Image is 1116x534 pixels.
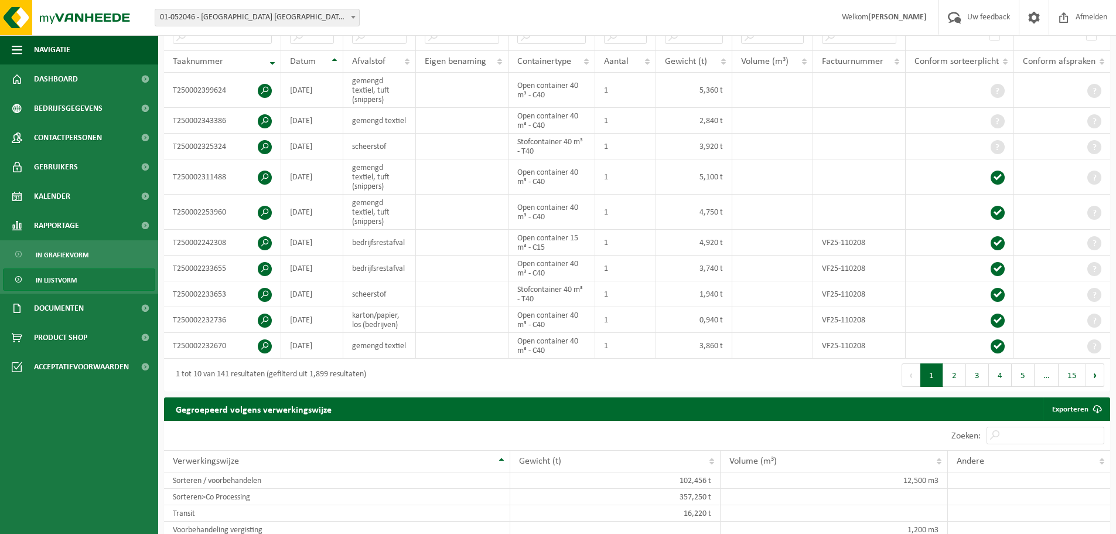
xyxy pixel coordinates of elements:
td: Open container 40 m³ - C40 [508,333,595,359]
td: Sorteren / voorbehandelen [164,472,510,489]
td: VF25-110208 [813,256,906,281]
span: … [1035,363,1059,387]
td: T250002233655 [164,256,281,281]
span: Gebruikers [34,152,78,182]
td: 1 [595,230,656,256]
button: 1 [920,363,943,387]
td: 1 [595,256,656,281]
td: 1 [595,108,656,134]
td: Stofcontainer 40 m³ - T40 [508,281,595,307]
a: In grafiekvorm [3,243,155,266]
td: [DATE] [281,195,343,230]
label: Zoeken: [951,431,981,441]
td: Open container 40 m³ - C40 [508,307,595,333]
td: VF25-110208 [813,333,906,359]
td: VF25-110208 [813,307,906,333]
td: [DATE] [281,159,343,195]
td: T250002311488 [164,159,281,195]
strong: [PERSON_NAME] [868,13,927,22]
td: Open container 40 m³ - C40 [508,108,595,134]
td: 5,100 t [656,159,732,195]
td: T250002253960 [164,195,281,230]
span: Contactpersonen [34,123,102,152]
span: Rapportage [34,211,79,240]
td: 4,920 t [656,230,732,256]
td: 1 [595,134,656,159]
button: 2 [943,363,966,387]
td: [DATE] [281,307,343,333]
td: bedrijfsrestafval [343,230,416,256]
td: 1 [595,281,656,307]
span: Kalender [34,182,70,211]
span: In grafiekvorm [36,244,88,266]
button: 4 [989,363,1012,387]
td: T250002242308 [164,230,281,256]
div: 1 tot 10 van 141 resultaten (gefilterd uit 1,899 resultaten) [170,365,366,386]
td: Open container 40 m³ - C40 [508,159,595,195]
td: 1 [595,73,656,108]
span: Gewicht (t) [665,57,707,66]
td: [DATE] [281,256,343,281]
td: 12,500 m3 [721,472,948,489]
td: Open container 40 m³ - C40 [508,73,595,108]
td: Open container 40 m³ - C40 [508,256,595,281]
span: Volume (m³) [741,57,789,66]
td: 102,456 t [510,472,721,489]
td: Sorteren>Co Processing [164,489,510,505]
span: Andere [957,457,984,466]
span: 01-052046 - SAINT-GOBAIN ADFORS BELGIUM - BUGGENHOUT [155,9,360,26]
td: gemengd textiel [343,108,416,134]
span: Acceptatievoorwaarden [34,352,129,382]
span: Verwerkingswijze [173,457,239,466]
span: 01-052046 - SAINT-GOBAIN ADFORS BELGIUM - BUGGENHOUT [155,9,359,26]
td: scheerstof [343,281,416,307]
td: 5,360 t [656,73,732,108]
td: scheerstof [343,134,416,159]
span: Gewicht (t) [519,457,561,466]
td: 16,220 t [510,505,721,522]
td: T250002232670 [164,333,281,359]
td: Transit [164,505,510,522]
td: T250002232736 [164,307,281,333]
span: Eigen benaming [425,57,486,66]
span: Aantal [604,57,629,66]
td: Open container 15 m³ - C15 [508,230,595,256]
td: [DATE] [281,230,343,256]
td: bedrijfsrestafval [343,256,416,281]
td: 1,940 t [656,281,732,307]
td: gemengd textiel, tuft (snippers) [343,73,416,108]
td: [DATE] [281,108,343,134]
td: [DATE] [281,333,343,359]
td: 1 [595,333,656,359]
button: 3 [966,363,989,387]
td: VF25-110208 [813,230,906,256]
button: 15 [1059,363,1086,387]
td: 3,920 t [656,134,732,159]
span: Datum [290,57,316,66]
td: gemengd textiel [343,333,416,359]
td: gemengd textiel, tuft (snippers) [343,159,416,195]
button: Previous [902,363,920,387]
span: In lijstvorm [36,269,77,291]
span: Documenten [34,294,84,323]
span: Bedrijfsgegevens [34,94,103,123]
span: Conform sorteerplicht [914,57,999,66]
td: 4,750 t [656,195,732,230]
button: Next [1086,363,1104,387]
td: karton/papier, los (bedrijven) [343,307,416,333]
td: [DATE] [281,281,343,307]
td: 3,740 t [656,256,732,281]
td: 1 [595,195,656,230]
td: 1 [595,159,656,195]
span: Navigatie [34,35,70,64]
td: Open container 40 m³ - C40 [508,195,595,230]
td: T250002343386 [164,108,281,134]
td: 0,940 t [656,307,732,333]
td: [DATE] [281,134,343,159]
td: 357,250 t [510,489,721,505]
span: Volume (m³) [729,457,777,466]
h2: Gegroepeerd volgens verwerkingswijze [164,397,343,420]
td: T250002233653 [164,281,281,307]
span: Afvalstof [352,57,385,66]
td: 1 [595,307,656,333]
